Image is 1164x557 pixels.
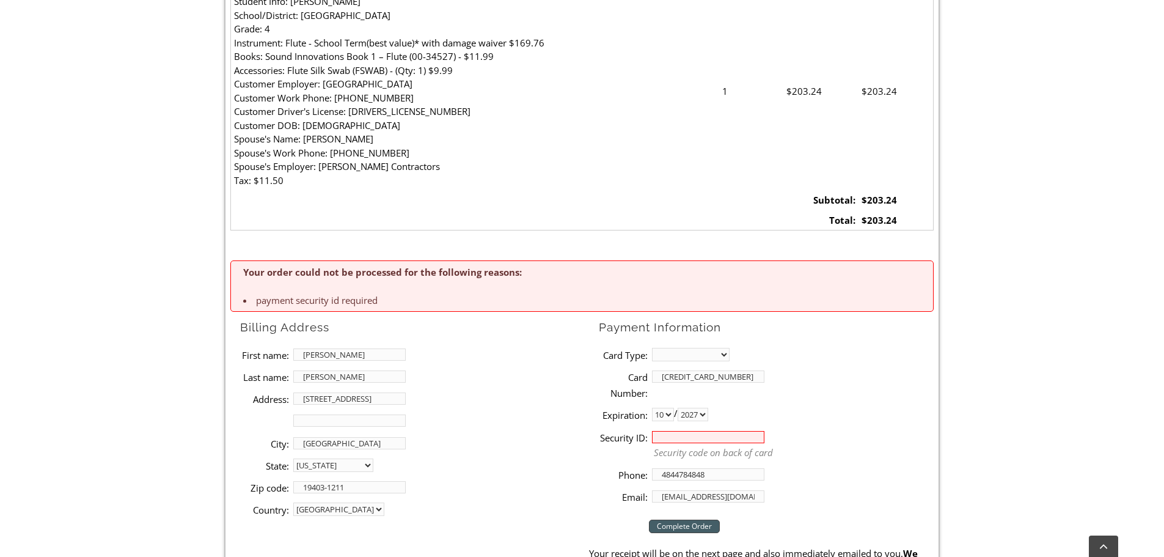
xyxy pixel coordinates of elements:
[240,391,289,407] label: Address:
[240,480,289,496] label: Zip code:
[858,190,934,210] td: $203.24
[599,430,648,446] label: Security ID:
[599,407,648,423] label: Expiration:
[783,210,858,231] td: Total:
[599,369,648,402] label: Card Number:
[240,458,289,474] label: State:
[240,347,289,363] label: First name:
[858,210,934,231] td: $203.24
[243,292,921,308] li: payment security id required
[293,459,373,472] select: State billing address
[599,320,934,335] h2: Payment Information
[240,436,289,452] label: City:
[599,489,648,505] label: Email:
[649,520,720,533] input: Complete Order
[599,467,648,483] label: Phone:
[599,347,648,363] label: Card Type:
[783,190,858,210] td: Subtotal:
[240,320,589,335] h2: Billing Address
[293,503,384,516] select: country
[240,502,289,518] label: Country:
[240,369,289,385] label: Last name:
[243,266,522,278] strong: Your order could not be processed for the following reasons:
[654,446,934,460] p: Security code on back of card
[599,404,934,426] li: /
